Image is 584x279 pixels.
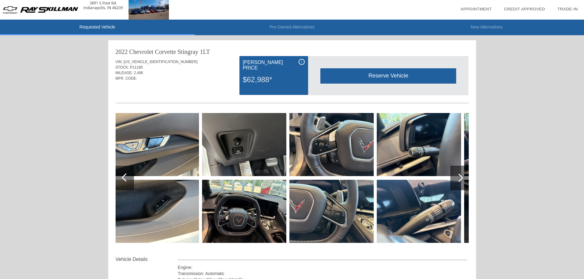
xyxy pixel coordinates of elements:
[464,180,548,243] img: 92e41dc13a13cbaff6164b749b9b3994.jpg
[243,72,305,88] div: $62,988*
[202,180,286,243] img: 0c07566deb5461a78c8c64dffdde8c41.jpg
[195,20,389,35] li: Pre-Owned Alternatives
[460,7,492,11] a: Appointment
[124,60,197,64] span: [US_VEHICLE_IDENTIFICATION_NUMBER]
[464,113,548,176] img: 8356240190b4e0ff1d3783c54d965be6.jpg
[377,180,461,243] img: 346dfc6ec3052785a5701a83886ab982.jpg
[130,65,143,70] span: P11195
[377,113,461,176] img: 0b5b54da737d2c7a0816a56c5597439d.jpg
[116,85,469,95] div: Quoted on [DATE] 3:46:35 PM
[200,47,210,56] div: 1LT
[116,47,199,56] div: 2022 Chevrolet Corvette Stingray
[202,113,286,176] img: 9314970c7ed6fbacef85fe4e16e3f62e.jpg
[116,71,133,75] span: MILEAGE:
[557,7,578,11] a: Trade-In
[301,60,302,64] span: i
[116,256,178,263] div: Vehicle Details
[289,113,374,176] img: 6e86f83c2cd3512b8273b53e8e1fde60.jpg
[116,65,129,70] span: STOCK:
[115,113,199,176] img: 716923ab9be18cb4cd48d44632aa2e62.jpg
[178,264,468,270] div: Engine:
[115,180,199,243] img: 9997d749dc07685c78fd2f2f2950e3de.jpg
[116,60,123,64] span: VIN:
[289,180,374,243] img: 3a290bd5bae875cedd91988a5423c9a8.jpg
[389,20,584,35] li: New Alternatives
[320,68,456,83] div: Reserve Vehicle
[178,270,468,277] div: Transmission: Automatic
[116,76,137,81] span: MFR. CODE:
[243,59,305,72] div: [PERSON_NAME] Price
[504,7,545,11] a: Credit Approved
[134,71,143,75] span: 2,496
